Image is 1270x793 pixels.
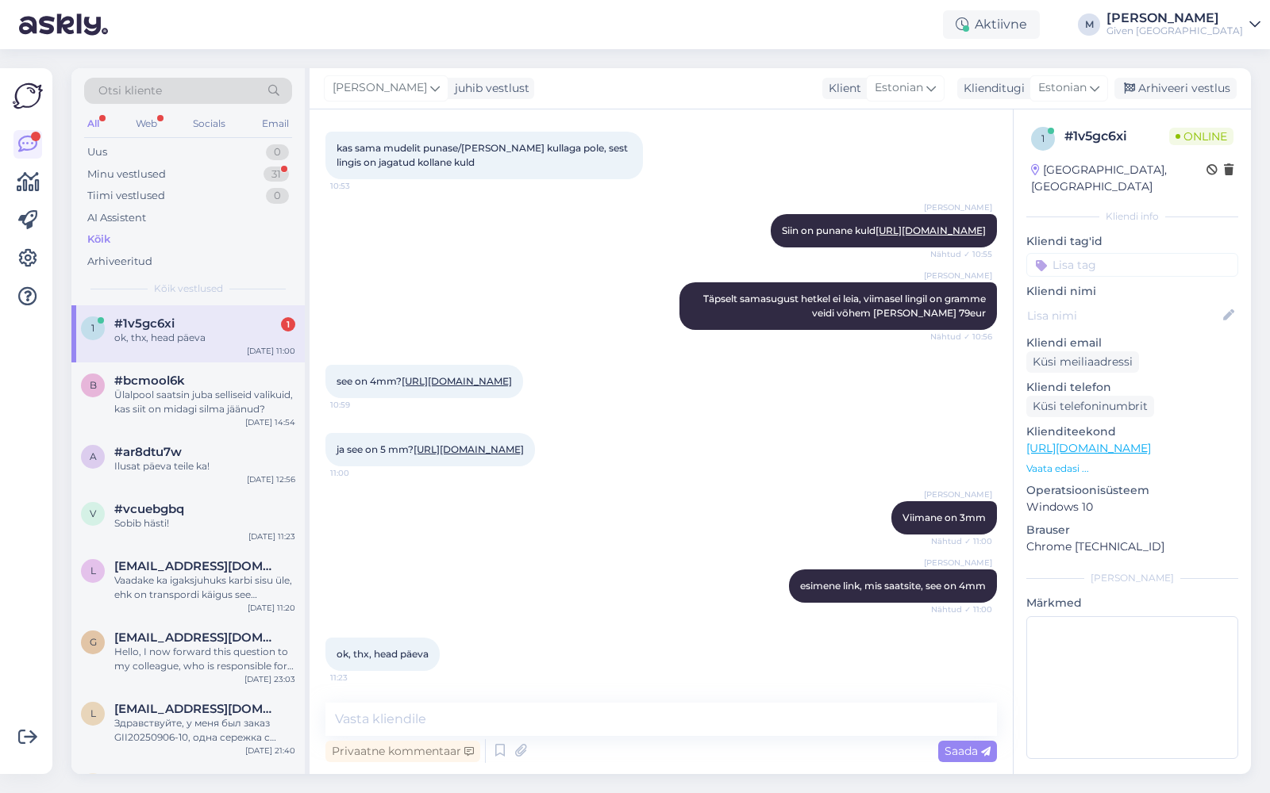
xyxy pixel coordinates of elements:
div: Arhiveeri vestlus [1114,78,1237,99]
div: Socials [190,113,229,134]
p: Kliendi nimi [1026,283,1238,300]
div: Sobib hästi! [114,516,295,531]
div: 31 [264,167,289,182]
span: l [90,707,96,719]
p: Operatsioonisüsteem [1026,482,1238,499]
div: M [1078,13,1100,36]
div: Arhiveeritud [87,254,152,270]
span: ok, thx, head päeva [337,648,429,660]
p: Kliendi telefon [1026,379,1238,396]
span: lera180692@gmail.com [114,559,279,573]
a: [URL][DOMAIN_NAME] [414,443,524,455]
a: [URL][DOMAIN_NAME] [876,224,986,236]
input: Lisa nimi [1027,307,1220,324]
span: Nähtud ✓ 10:55 [930,248,992,260]
div: Klienditugi [957,80,1025,97]
span: l [90,565,96,577]
span: Täpselt samasugust hetkel ei leia, viimasel lingil on gramme veidi vöhem [PERSON_NAME] 79eur [703,293,988,319]
a: [URL][DOMAIN_NAME] [402,375,512,387]
span: kas sama mudelit punase/[PERSON_NAME] kullaga pole, sest lingis on jagatud kollane kuld [337,142,630,168]
div: 0 [266,144,289,160]
p: Brauser [1026,522,1238,538]
span: 10:59 [330,399,390,411]
div: juhib vestlust [448,80,529,97]
span: 10:53 [330,180,390,192]
span: Nähtud ✓ 10:56 [930,331,992,343]
div: [DATE] 11:23 [248,531,295,542]
div: 1 [281,317,295,331]
span: b [90,379,97,391]
span: 1 [91,322,94,334]
p: Chrome [TECHNICAL_ID] [1026,538,1238,555]
span: [PERSON_NAME] [924,488,992,500]
span: Estonian [875,79,923,97]
span: 11:00 [330,467,390,479]
span: #1v5gc6xi [114,316,175,331]
span: [PERSON_NAME] [924,270,992,282]
span: [PERSON_NAME] [333,79,427,97]
span: 11:23 [330,672,390,684]
div: Ilusat päeva teile ka! [114,459,295,473]
span: Otsi kliente [98,82,162,99]
div: Küsi meiliaadressi [1026,351,1139,373]
span: v [90,508,96,519]
div: [PERSON_NAME] [1106,12,1243,25]
span: Nähtud ✓ 11:00 [931,603,992,615]
div: Minu vestlused [87,167,166,182]
span: #vcuebgbq [114,502,184,516]
span: g [90,636,97,648]
div: 0 [266,188,289,204]
div: Kliendi info [1026,209,1238,224]
div: [DATE] 21:40 [245,745,295,757]
div: Kõik [87,232,110,247]
span: #ar8dtu7w [114,445,182,459]
span: #tlf5q75e [114,773,172,787]
span: Kõik vestlused [154,282,223,296]
a: [PERSON_NAME]Given [GEOGRAPHIC_DATA] [1106,12,1260,37]
span: Siin on punane kuld [782,224,986,236]
p: Märkmed [1026,595,1238,611]
span: [PERSON_NAME] [924,201,992,213]
div: Aktiivne [943,10,1040,39]
p: Kliendi tag'id [1026,233,1238,250]
span: 1 [1041,132,1045,144]
div: [GEOGRAPHIC_DATA], [GEOGRAPHIC_DATA] [1031,162,1206,195]
span: [PERSON_NAME] [924,557,992,569]
div: [DATE] 14:54 [245,416,295,428]
span: Estonian [1038,79,1087,97]
div: Uus [87,144,107,160]
div: Privaatne kommentaar [325,741,480,762]
div: Web [133,113,160,134]
span: g.matjuhhinaa@gmail.com [114,630,279,645]
span: Nähtud ✓ 11:00 [931,535,992,547]
div: Hello, I now forward this question to my colleague, who is responsible for this. The reply will b... [114,645,295,673]
div: Klient [822,80,861,97]
span: ja see on 5 mm? [337,443,524,455]
p: Windows 10 [1026,499,1238,515]
span: Saada [945,744,991,758]
div: [DATE] 12:56 [247,473,295,485]
span: Viimane on 3mm [902,511,986,523]
span: see on 4mm? [337,375,512,387]
div: [DATE] 11:00 [247,345,295,357]
div: All [84,113,102,134]
input: Lisa tag [1026,253,1238,277]
div: Küsi telefoninumbrit [1026,396,1154,417]
span: esimene link, mis saatsite, see on 4mm [800,580,986,592]
a: [URL][DOMAIN_NAME] [1026,441,1151,455]
span: Online [1169,128,1233,145]
div: [DATE] 11:20 [248,602,295,614]
img: Askly Logo [13,81,43,111]
div: [PERSON_NAME] [1026,571,1238,585]
div: Given [GEOGRAPHIC_DATA] [1106,25,1243,37]
div: # 1v5gc6xi [1064,127,1169,146]
span: a [90,450,97,462]
p: Vaata edasi ... [1026,462,1238,476]
div: ok, thx, head päeva [114,331,295,345]
p: Kliendi email [1026,335,1238,351]
span: #bcmool6k [114,374,185,388]
div: [DATE] 23:03 [244,673,295,685]
div: Tiimi vestlused [87,188,165,204]
span: lera180692@gmail.com [114,702,279,716]
div: Email [259,113,292,134]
